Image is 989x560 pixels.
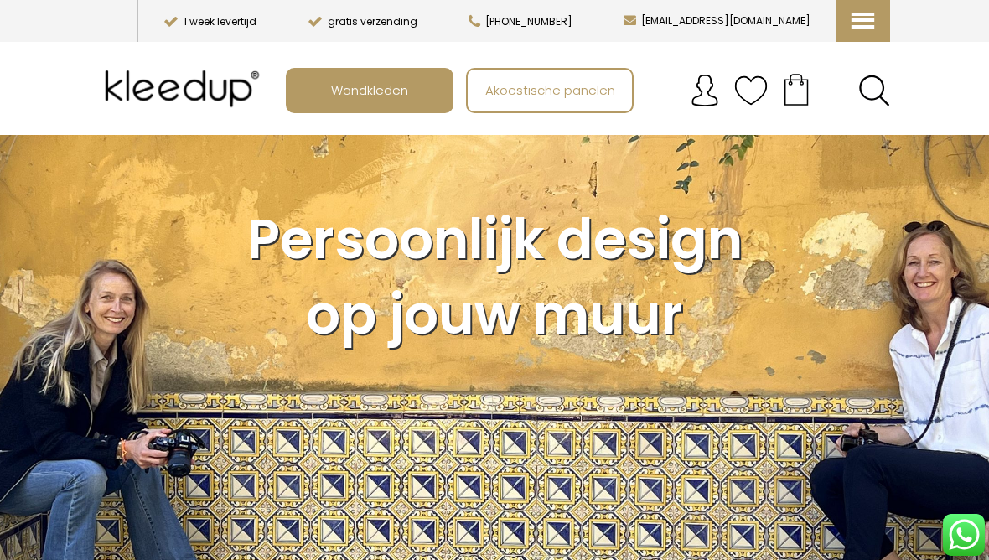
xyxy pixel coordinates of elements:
a: Wandkleden [287,70,452,111]
img: Kleedup [99,55,272,122]
span: op jouw muur [306,277,683,353]
img: account.svg [688,74,722,107]
nav: Main menu [286,68,903,113]
span: Akoestische panelen [476,74,624,106]
img: verlanglijstje.svg [734,74,768,107]
a: Your cart [768,68,825,110]
a: Akoestische panelen [468,70,632,111]
a: Search [858,75,890,106]
span: Persoonlijk design [247,201,743,277]
span: Wandkleden [322,74,417,106]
